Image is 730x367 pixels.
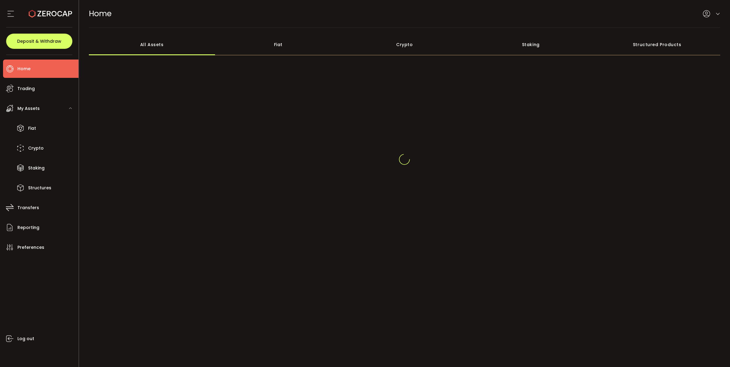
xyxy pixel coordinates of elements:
[89,8,111,19] span: Home
[28,183,51,192] span: Structures
[17,223,39,232] span: Reporting
[17,334,34,343] span: Log out
[17,104,40,113] span: My Assets
[215,34,341,55] div: Fiat
[341,34,468,55] div: Crypto
[594,34,721,55] div: Structured Products
[17,243,44,252] span: Preferences
[468,34,594,55] div: Staking
[89,34,215,55] div: All Assets
[17,203,39,212] span: Transfers
[17,64,31,73] span: Home
[17,84,35,93] span: Trading
[28,124,36,133] span: Fiat
[6,34,72,49] button: Deposit & Withdraw
[28,144,44,153] span: Crypto
[28,164,45,173] span: Staking
[17,39,61,43] span: Deposit & Withdraw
